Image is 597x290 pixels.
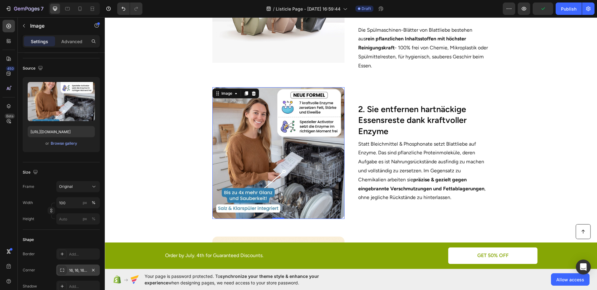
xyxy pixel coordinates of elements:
[5,114,15,119] div: Beta
[344,230,433,247] a: GET 50% OFF
[6,66,15,71] div: 450
[81,199,89,206] button: %
[23,168,39,177] div: Size
[108,70,239,202] img: gempages_585874185520153373-187e471a-0c9a-4782-8000-578e4f99e077.jpg
[83,216,87,222] div: px
[90,199,97,206] button: px
[145,274,319,285] span: synchronize your theme style & enhance your experience
[253,122,384,185] p: Statt Bleichmittel & Phosphonate setzt Blattliebe auf Enzyme. Das sind pflanzliche Proteinmolekül...
[56,197,100,208] input: px%
[2,2,46,15] button: 7
[90,215,97,223] button: px
[373,235,404,242] p: GET 50% OFF
[556,276,584,283] span: Allow access
[23,216,34,222] label: Height
[83,200,87,206] div: px
[253,86,385,120] h2: 2. Sie entfernen hartnäckige Essensreste dank kraftvoller Enzyme
[556,2,582,15] button: Publish
[115,73,129,79] div: Image
[23,267,35,273] div: Corner
[81,215,89,223] button: %
[69,284,98,289] div: Add...
[56,213,100,224] input: px%
[23,283,37,289] div: Shadow
[28,126,95,137] input: https://example.com/image.jpg
[117,2,142,15] div: Undo/Redo
[41,5,44,12] p: 7
[30,22,83,29] p: Image
[23,251,35,257] div: Border
[69,268,87,273] div: 16, 16, 16, 16
[92,216,95,222] div: %
[69,251,98,257] div: Add...
[23,200,33,206] label: Width
[253,18,361,33] strong: rein pflanzlichen Inhaltsstoffen mit höchster Reinigungskraft
[253,8,384,53] p: Die Spülmaschinen-Blätter von Blattliebe bestehen aus - 100% frei von Chemie, Mikroplastik oder S...
[23,184,34,189] label: Frame
[551,273,590,286] button: Allow access
[561,6,576,12] div: Publish
[362,6,371,11] span: Draft
[253,159,380,174] strong: präzise & gezielt gegen eingebrannte Verschmutzungen und Fettablagerungen
[105,17,597,269] iframe: Design area
[276,6,340,12] span: Listicle Page - [DATE] 16:59:44
[576,260,591,274] div: Open Intercom Messenger
[145,273,343,286] span: Your page is password protected. To when designing pages, we need access to your store password.
[51,141,77,146] div: Browse gallery
[50,140,77,147] button: Browse gallery
[45,140,49,147] span: or
[31,38,48,45] p: Settings
[61,38,82,45] p: Advanced
[23,64,44,73] div: Source
[56,181,100,192] button: Original
[92,200,95,206] div: %
[28,82,95,121] img: preview-image
[23,237,34,242] div: Shape
[273,6,275,12] span: /
[59,184,73,189] span: Original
